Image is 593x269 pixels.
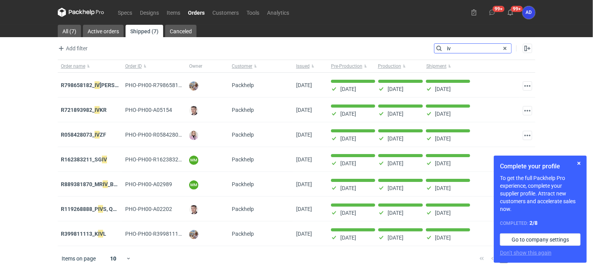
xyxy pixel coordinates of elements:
button: Customer [229,60,293,72]
p: [DATE] [340,86,356,92]
p: [DATE] [388,185,403,191]
span: 13/02/2023 [296,181,312,187]
a: Tools [243,8,263,17]
p: [DATE] [340,235,356,241]
span: PHO-PH00-R058428073_IVZF [125,130,198,139]
span: Packhelp [232,82,254,88]
p: [DATE] [388,86,403,92]
span: 21/02/2024 [296,132,312,138]
span: PHO-PH00-A02989 [125,181,172,187]
figcaption: MM [189,156,198,165]
em: IV [98,230,103,238]
button: 99+ [504,6,517,19]
em: IV [98,205,103,213]
span: Production [378,63,401,69]
p: [DATE] [340,111,356,117]
span: Order ID [125,63,142,69]
span: Shipment [426,63,446,69]
p: [DATE] [435,160,451,166]
em: IV [95,130,100,139]
p: [DATE] [388,235,403,241]
a: Customers [209,8,243,17]
span: Items on page [62,255,96,262]
button: Production [376,60,425,72]
button: Actions [523,106,532,115]
em: IV [95,81,100,89]
a: R798658182_IV[PERSON_NAME] [61,81,141,89]
p: [DATE] [435,185,451,191]
a: Items [163,8,184,17]
span: Packhelp [232,181,254,187]
span: Pre-Production [331,63,362,69]
span: Packhelp [232,156,254,163]
a: Go to company settings [500,233,581,246]
a: Shipped (7) [126,25,163,37]
button: 99+ [486,6,498,19]
button: Add filter [56,44,88,53]
a: All (7) [58,25,81,37]
span: PHO-PH00-R798658182_IVJA [125,81,233,89]
p: [DATE] [435,86,451,92]
a: R119268888_PIVS, QQAK, TMWL, IMXR [61,205,157,213]
a: R721893982_IVKR [61,106,107,114]
span: Add filter [57,44,88,53]
img: Maciej Sikora [189,106,198,115]
a: R162383211_SGIV [61,155,107,164]
button: Actions [523,81,532,91]
button: Skip for now [574,159,584,168]
a: Specs [114,8,136,17]
p: [DATE] [388,111,403,117]
span: Packhelp [232,132,254,138]
a: R889381870_MRIV_BKQL [61,180,124,188]
img: Maciej Sikora [189,205,198,214]
button: Order name [58,60,122,72]
strong: R798658182_IVJA [61,81,141,89]
p: [DATE] [435,235,451,241]
div: Completed: [500,219,581,227]
button: Order ID [122,60,186,72]
a: Analytics [263,8,293,17]
p: [DATE] [340,185,356,191]
span: 13/05/2022 [296,231,312,237]
div: 10 [101,253,126,264]
a: Active orders [83,25,124,37]
p: [DATE] [388,210,403,216]
img: Klaudia Wiśniewska [189,131,198,140]
em: IV [103,180,108,188]
em: IV [102,155,107,164]
a: Designs [136,8,163,17]
span: PHO-PH00-A02202 [125,206,172,212]
p: [DATE] [340,135,356,142]
span: Packhelp [232,107,254,113]
p: [DATE] [435,111,451,117]
button: Don’t show this again [500,249,552,257]
p: [DATE] [388,135,403,142]
p: [DATE] [435,135,451,142]
span: PHO-PH00-R162383211_SGIV [125,155,199,164]
a: Orders [184,8,209,17]
em: IV [95,106,100,114]
p: [DATE] [340,210,356,216]
button: AD [522,6,535,19]
span: PHO-PH00-R399811113_KIVL [125,230,198,238]
div: Anita Dolczewska [522,6,535,19]
a: R399811113_KIVL [61,230,106,238]
button: Actions [523,131,532,140]
span: PHO-PH00-A05154 [125,107,172,113]
button: Pre-Production [328,60,376,72]
p: [DATE] [340,160,356,166]
figcaption: MM [189,180,198,190]
a: R058428073_IVZF [61,130,106,139]
span: Customer [232,63,252,69]
span: Packhelp [232,231,254,237]
span: 17/01/2024 [296,156,312,163]
span: 05/08/2025 [296,82,312,88]
button: Issued [293,60,328,72]
a: Canceled [165,25,197,37]
input: Search [434,44,511,53]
